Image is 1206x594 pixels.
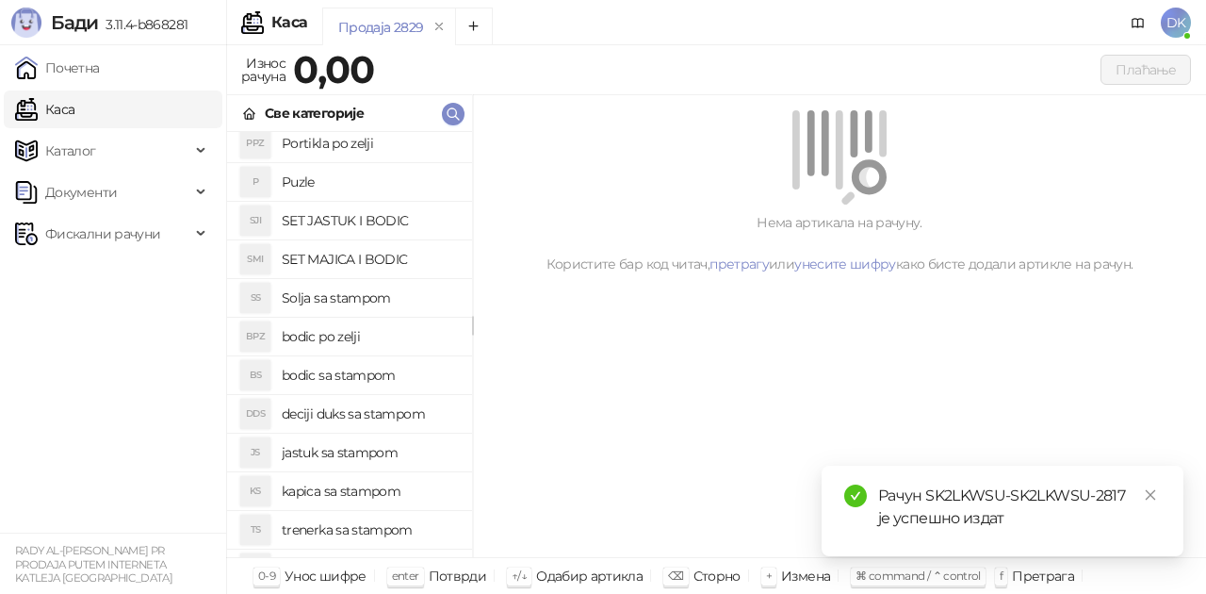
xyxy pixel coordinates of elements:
[338,17,423,38] div: Продаја 2829
[45,132,96,170] span: Каталог
[282,553,457,584] h4: usluzna stampa
[781,564,830,588] div: Измена
[240,399,270,429] div: DDS
[1100,55,1191,85] button: Плаћање
[240,128,270,158] div: PPZ
[429,564,487,588] div: Потврди
[240,167,270,197] div: P
[240,206,270,236] div: SJI
[240,322,270,352] div: BPZ
[240,515,270,545] div: TS
[227,132,472,557] div: grid
[794,256,896,272] a: унесите шифру
[45,173,117,211] span: Документи
[282,283,457,313] h4: Solja sa stampom
[1123,8,1153,38] a: Документација
[240,360,270,390] div: BS
[282,206,457,236] h4: SET JASTUK I BODIC
[1140,485,1161,505] a: Close
[15,91,74,128] a: Каса
[237,51,289,89] div: Износ рачуна
[282,437,457,468] h4: jastuk sa stampom
[293,46,374,92] strong: 0,00
[878,485,1161,530] div: Рачун SK2LKWSU-SK2LKWSU-2817 је успешно издат
[1000,569,1002,583] span: f
[271,15,307,30] div: Каса
[1144,488,1157,502] span: close
[282,244,457,274] h4: SET MAJICA I BODIC
[15,544,172,585] small: RADY AL-[PERSON_NAME] PR PRODAJA PUTEM INTERNETA KATLEJA [GEOGRAPHIC_DATA]
[496,212,1183,274] div: Нема артикала на рачуну. Користите бар код читач, или како бисте додали артикле на рачун.
[98,16,187,33] span: 3.11.4-b868281
[282,399,457,429] h4: deciji duks sa stampom
[1012,564,1074,588] div: Претрага
[51,11,98,34] span: Бади
[282,476,457,506] h4: kapica sa stampom
[240,437,270,468] div: JS
[265,103,364,124] div: Све категорије
[536,564,643,588] div: Одабир артикла
[1161,8,1191,38] span: DK
[844,485,867,507] span: check-circle
[15,49,100,87] a: Почетна
[240,553,270,584] div: US
[282,322,457,352] h4: bodic po zelji
[11,8,41,38] img: Logo
[455,8,493,45] button: Add tab
[766,569,772,583] span: +
[240,476,270,506] div: KS
[285,564,367,588] div: Унос шифре
[693,564,741,588] div: Сторно
[709,256,769,272] a: претрагу
[427,19,451,35] button: remove
[282,515,457,545] h4: trenerka sa stampom
[392,569,419,583] span: enter
[282,167,457,197] h4: Puzle
[45,215,160,253] span: Фискални рачуни
[282,360,457,390] h4: bodic sa stampom
[856,569,981,583] span: ⌘ command / ⌃ control
[258,569,275,583] span: 0-9
[512,569,527,583] span: ↑/↓
[240,283,270,313] div: SS
[282,128,457,158] h4: Portikla po zelji
[668,569,683,583] span: ⌫
[240,244,270,274] div: SMI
